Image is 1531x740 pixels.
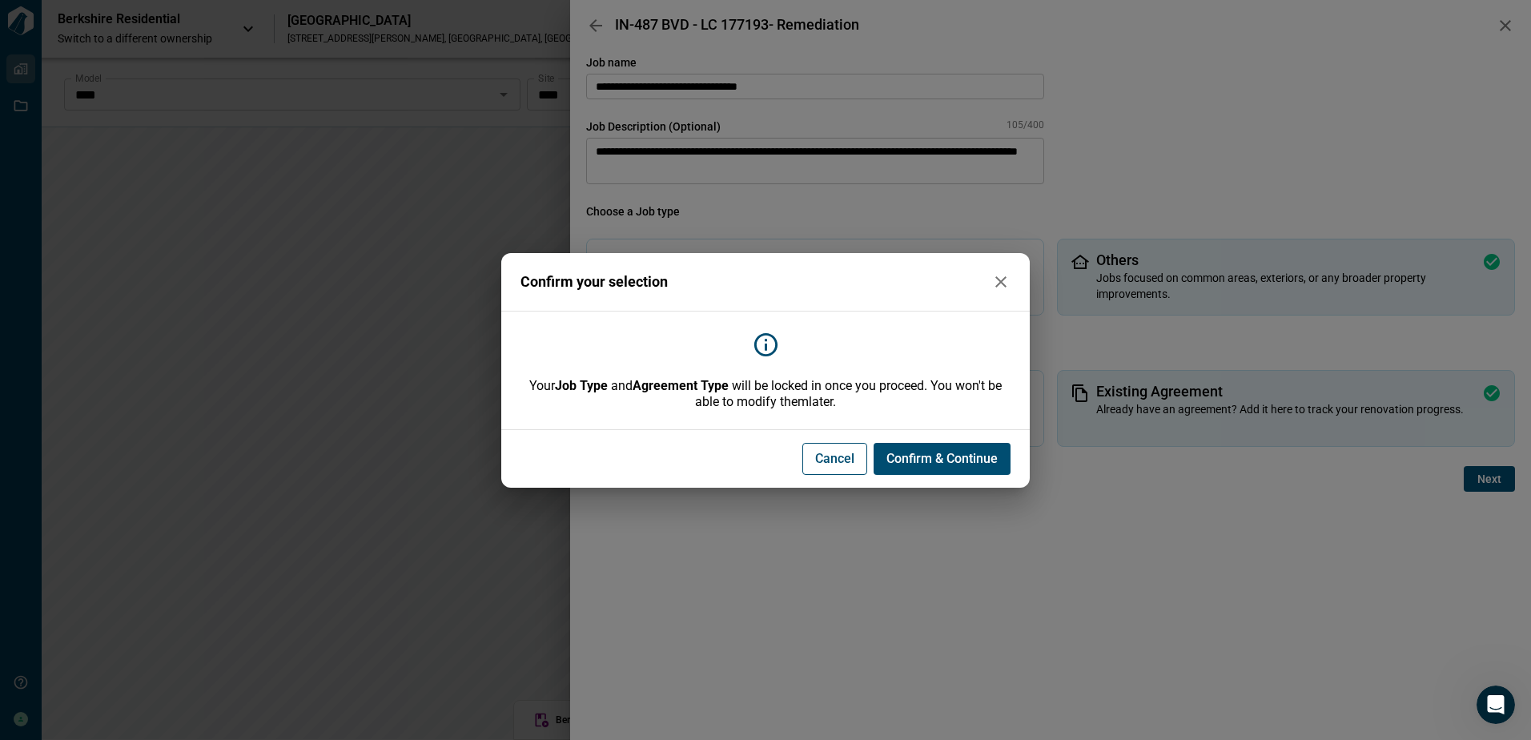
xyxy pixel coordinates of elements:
[1477,686,1515,724] iframe: Intercom live chat
[815,451,854,467] span: Cancel
[886,451,998,467] span: Confirm & Continue
[802,443,867,475] button: Cancel
[874,443,1011,475] button: Confirm & Continue
[520,378,1011,410] span: Your and will be locked in once you proceed. You won't be able to modify them later.
[633,378,729,393] b: Agreement Type
[555,378,608,393] b: Job Type
[520,274,668,290] span: Confirm your selection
